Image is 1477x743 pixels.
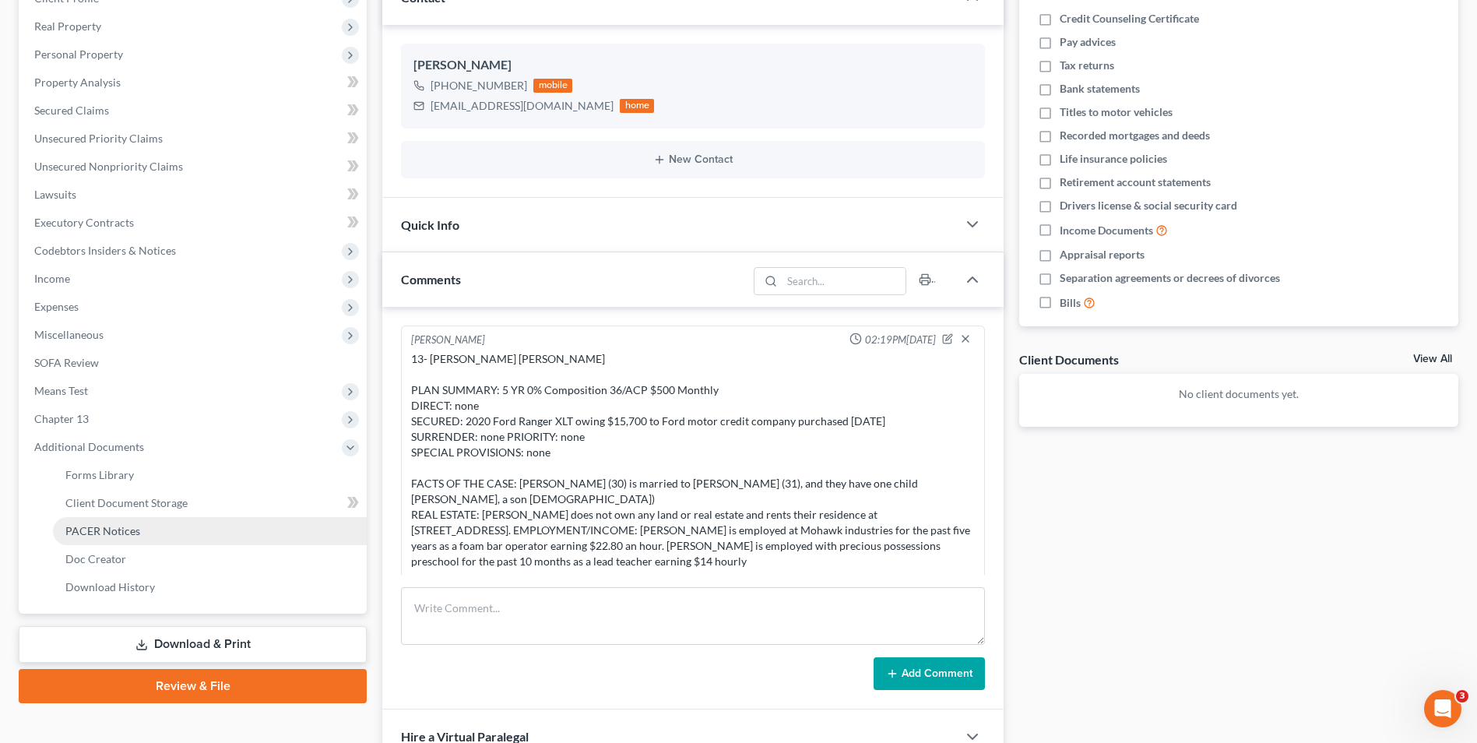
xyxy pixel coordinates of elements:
div: [PERSON_NAME] [413,56,972,75]
div: [PERSON_NAME] [411,333,485,348]
span: Codebtors Insiders & Notices [34,244,176,257]
span: Doc Creator [65,552,126,565]
span: Unsecured Priority Claims [34,132,163,145]
a: Secured Claims [22,97,367,125]
div: [PHONE_NUMBER] [431,78,527,93]
span: 02:19PM[DATE] [865,333,936,347]
span: 3 [1456,690,1468,703]
a: Property Analysis [22,69,367,97]
a: Doc Creator [53,545,367,573]
button: Add Comment [874,657,985,690]
a: SOFA Review [22,349,367,377]
a: Forms Library [53,461,367,489]
span: Recorded mortgages and deeds [1060,128,1210,143]
span: Titles to motor vehicles [1060,104,1173,120]
span: Miscellaneous [34,328,104,341]
span: Separation agreements or decrees of divorces [1060,270,1280,286]
div: 13- [PERSON_NAME] [PERSON_NAME] PLAN SUMMARY: 5 YR 0% Composition 36/ACP $500 Monthly DIRECT: non... [411,351,975,569]
a: PACER Notices [53,517,367,545]
a: Unsecured Nonpriority Claims [22,153,367,181]
p: No client documents yet. [1032,386,1446,402]
input: Search... [782,268,906,294]
span: Income [34,272,70,285]
span: Means Test [34,384,88,397]
span: Download History [65,580,155,593]
span: Appraisal reports [1060,247,1145,262]
a: Lawsuits [22,181,367,209]
span: Unsecured Nonpriority Claims [34,160,183,173]
span: Tax returns [1060,58,1114,73]
span: Chapter 13 [34,412,89,425]
span: Income Documents [1060,223,1153,238]
a: Download & Print [19,626,367,663]
a: Unsecured Priority Claims [22,125,367,153]
div: mobile [533,79,572,93]
span: Executory Contracts [34,216,134,229]
iframe: Intercom live chat [1424,690,1461,727]
span: Pay advices [1060,34,1116,50]
span: Secured Claims [34,104,109,117]
span: Personal Property [34,48,123,61]
span: Client Document Storage [65,496,188,509]
div: [EMAIL_ADDRESS][DOMAIN_NAME] [431,98,614,114]
a: Review & File [19,669,367,703]
div: home [620,99,654,113]
a: View All [1413,354,1452,364]
span: Expenses [34,300,79,313]
span: Additional Documents [34,440,144,453]
span: Retirement account statements [1060,174,1211,190]
span: PACER Notices [65,524,140,537]
span: Real Property [34,19,101,33]
span: Bank statements [1060,81,1140,97]
a: Executory Contracts [22,209,367,237]
span: Lawsuits [34,188,76,201]
span: Forms Library [65,468,134,481]
span: Comments [401,272,461,287]
div: Client Documents [1019,351,1119,368]
span: SOFA Review [34,356,99,369]
button: New Contact [413,153,972,166]
span: Life insurance policies [1060,151,1167,167]
a: Download History [53,573,367,601]
span: Quick Info [401,217,459,232]
span: Credit Counseling Certificate [1060,11,1199,26]
span: Drivers license & social security card [1060,198,1237,213]
span: Property Analysis [34,76,121,89]
a: Client Document Storage [53,489,367,517]
span: Bills [1060,295,1081,311]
